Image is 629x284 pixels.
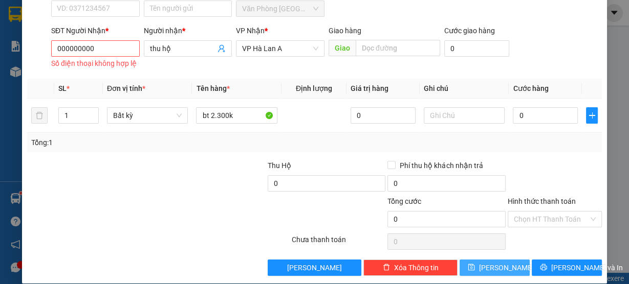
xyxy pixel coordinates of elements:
button: plus [586,107,598,124]
label: Hình thức thanh toán [508,197,576,205]
span: Xóa Thông tin [394,262,439,273]
span: SL [58,84,67,92]
button: delete [31,107,48,124]
span: delete [383,264,390,272]
input: Cước giao hàng [444,40,510,57]
span: save [468,264,475,272]
span: Tên hàng [196,84,229,92]
span: user-add [218,44,226,53]
label: Cước giao hàng [444,27,495,35]
div: SĐT Người Nhận [51,25,140,36]
span: Thu Hộ [268,161,291,170]
input: Dọc đường [356,40,440,56]
input: 0 [351,107,416,124]
th: Ghi chú [420,79,509,99]
div: Chưa thanh toán [291,234,387,252]
input: Ghi Chú [424,107,505,124]
span: Cước hàng [513,84,548,92]
span: VP Nhận [236,27,265,35]
button: [PERSON_NAME] [268,259,362,276]
span: Định lượng [296,84,332,92]
input: VD: Bàn, Ghế [196,107,277,124]
div: Số điện thoại không hợp lệ [51,58,140,69]
span: [PERSON_NAME] [479,262,534,273]
span: printer [540,264,547,272]
span: Văn Phòng Sài Gòn [242,1,318,16]
span: Tổng cước [387,197,421,205]
span: [PERSON_NAME] [287,262,342,273]
button: deleteXóa Thông tin [363,259,458,276]
span: Phí thu hộ khách nhận trả [396,160,487,171]
div: Người nhận [144,25,232,36]
button: printer[PERSON_NAME] và In [532,259,602,276]
span: Bất kỳ [113,108,182,123]
div: Tổng: 1 [31,137,244,148]
span: Giao [329,40,356,56]
span: Đơn vị tính [107,84,145,92]
span: Giá trị hàng [351,84,388,92]
span: VP Hà Lan A [242,41,318,56]
span: Giao hàng [329,27,361,35]
span: [PERSON_NAME] và In [551,262,623,273]
span: plus [587,111,597,120]
button: save[PERSON_NAME] [460,259,530,276]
